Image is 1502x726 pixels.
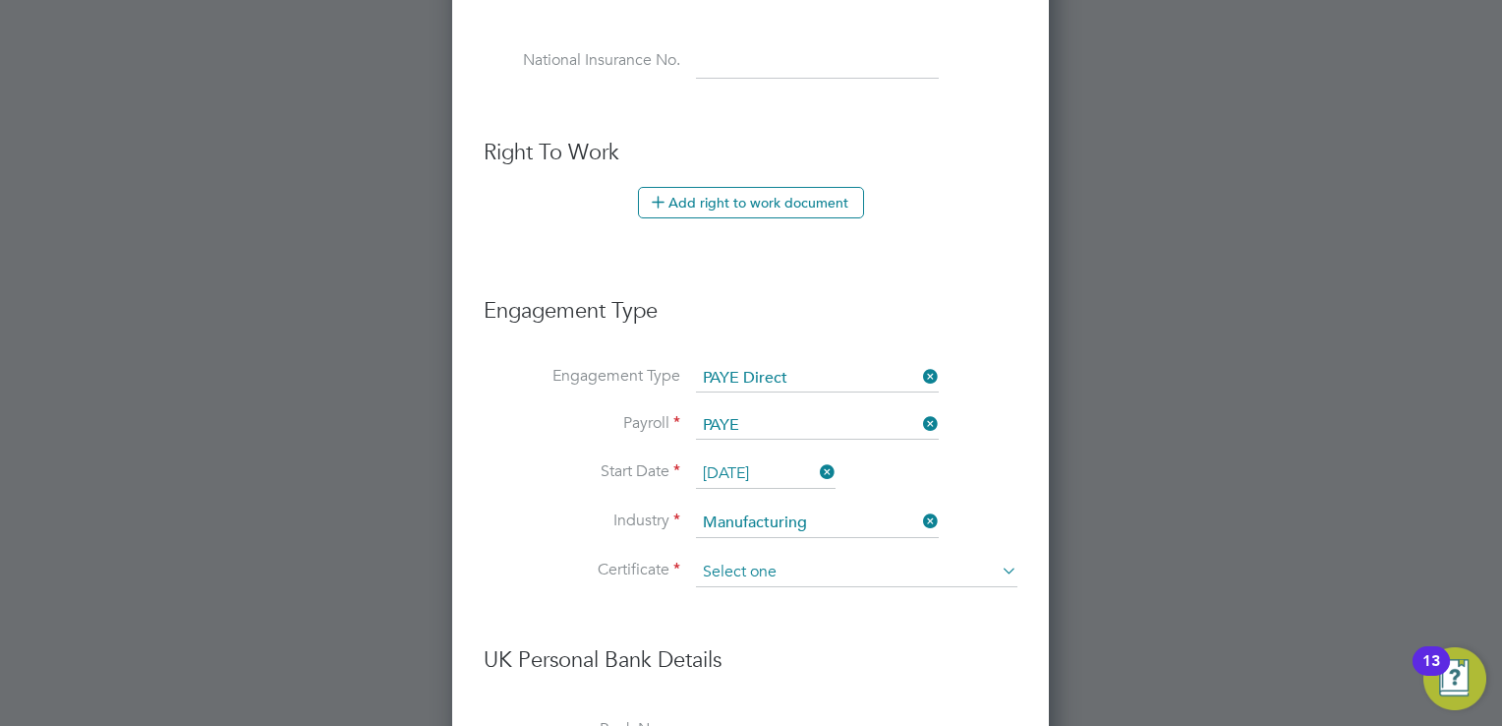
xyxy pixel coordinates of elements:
label: Certificate [484,560,680,580]
input: Select one [696,558,1017,587]
label: Start Date [484,461,680,482]
label: Payroll [484,413,680,434]
label: Engagement Type [484,366,680,387]
input: Select one [696,459,836,489]
button: Add right to work document [638,187,864,218]
input: Search for... [696,509,939,538]
label: National Insurance No. [484,50,680,71]
div: 13 [1422,661,1440,687]
h3: Engagement Type [484,277,1017,326]
h3: Right To Work [484,139,1017,167]
input: Search for... [696,412,939,440]
input: Select one [696,365,939,393]
button: Open Resource Center, 13 new notifications [1423,647,1486,710]
h3: UK Personal Bank Details [484,627,1017,675]
label: Industry [484,511,680,531]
